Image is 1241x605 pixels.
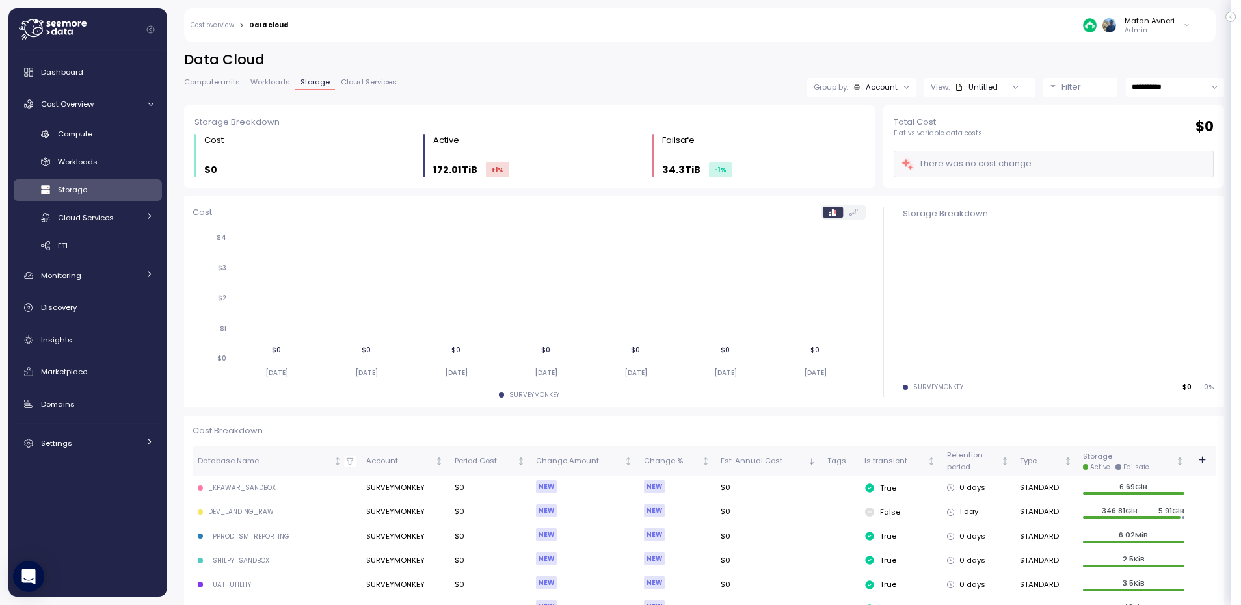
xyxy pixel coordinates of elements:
td: SURVEYMONKEY [361,476,449,500]
div: _UAT_UTILITY [208,580,251,589]
div: There was no cost change [901,157,1032,172]
div: 0 days [947,531,1009,543]
h2: $ 0 [1195,118,1214,136]
td: $0 [449,524,531,548]
tspan: [DATE] [354,368,377,377]
td: SURVEYMONKEY [361,573,449,597]
th: Period CostNot sorted [449,446,531,476]
div: SURVEYMONKEY [913,383,963,392]
div: NEW [536,480,557,493]
td: STANDARD [1015,476,1078,500]
div: SURVEYMONKEY [509,391,559,400]
div: Not sorted [1000,457,1009,466]
div: Not sorted [434,457,444,466]
span: Cloud Services [341,79,397,86]
div: NEW [644,480,665,493]
tspan: $0 [631,346,640,354]
tspan: [DATE] [444,368,467,377]
span: ETL [58,240,69,251]
th: Change %Not sorted [638,446,715,476]
div: +1 % [486,162,509,177]
p: 2.5KiB [1083,554,1184,564]
a: Discovery [14,295,162,321]
div: -1 % [709,162,732,177]
tspan: $0 [721,346,730,354]
td: SURVEYMONKEY [361,524,449,548]
div: Change % [644,456,700,467]
a: Workloads [14,151,162,173]
p: 6.69GiB [1083,482,1184,492]
th: RetentionperiodNot sorted [941,446,1014,476]
div: 0 days [947,579,1009,591]
div: Not sorted [1175,457,1184,466]
tspan: [DATE] [803,368,826,377]
p: False [880,507,900,517]
p: Group by: [814,82,848,92]
p: $0 [204,162,217,177]
tspan: [DATE] [714,368,736,377]
p: 3.5KiB [1083,578,1184,588]
th: AccountNot sorted [361,446,449,476]
a: Settings [14,430,162,456]
p: True [880,579,896,589]
p: True [880,531,896,541]
div: 1 day [947,506,1009,518]
div: NEW [536,552,557,565]
div: Account [366,456,433,467]
span: Cost Overview [41,99,94,109]
p: Cost [193,206,212,219]
tspan: $2 [218,294,226,303]
span: Compute [58,129,92,139]
tspan: $0 [451,346,460,354]
tspan: $0 [217,355,226,363]
a: Compute [14,123,162,145]
tspan: [DATE] [534,368,557,377]
span: Marketplace [41,367,87,377]
p: Total Cost [894,116,982,129]
div: NEW [536,504,557,517]
th: StorageActiveFailsafeNot sorted [1078,446,1190,476]
div: NEW [644,504,665,517]
span: Dashboard [41,67,83,77]
a: Cost Overview [14,91,162,117]
div: DEV_LANDING_RAW [208,508,274,517]
span: Workloads [58,157,98,167]
p: 5.91GiB [1158,506,1184,516]
h2: Data Cloud [184,51,1224,70]
p: Flat vs variable data costs [894,129,982,138]
div: Failsafe [1123,463,1149,472]
div: Active [433,134,459,147]
tspan: $4 [217,234,226,242]
div: Tags [827,456,854,467]
div: Change Amount [536,456,622,467]
tspan: $3 [218,264,226,272]
div: NEW [644,552,665,565]
div: Account [866,82,898,92]
p: Admin [1125,26,1175,35]
p: 34.3TiB [662,162,701,177]
p: Cost Breakdown [193,424,1216,437]
td: STANDARD [1015,500,1078,524]
td: STANDARD [1015,573,1078,597]
span: Monitoring [41,270,81,281]
a: Marketplace [14,359,162,385]
td: SURVEYMONKEY [361,500,449,524]
a: Cloud Services [14,207,162,228]
p: 172.01TiB [433,162,477,177]
img: ALV-UjVfSksKmUoXBNaDrFeS3Qi9tPjXMD7TSeXz2n-7POgtYERKmkpmgmFt31zyHvQOLKmUN4fZwhU0f2ISfnbVWZ2oxC16Y... [1102,18,1116,32]
div: Not sorted [701,457,710,466]
div: Storage Breakdown [194,116,864,129]
div: _SHILPY_SANDBOX [208,556,269,565]
p: True [880,483,896,493]
div: Sorted descending [807,457,816,466]
tspan: $0 [541,346,550,354]
td: $0 [449,548,531,573]
span: Settings [41,438,72,448]
div: Not sorted [516,457,526,466]
span: Insights [41,335,72,345]
div: Storage [1083,451,1173,471]
td: $ 0 [715,573,821,597]
p: 346.81GiB [1083,506,1156,516]
a: Domains [14,391,162,417]
div: NEW [644,528,665,541]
